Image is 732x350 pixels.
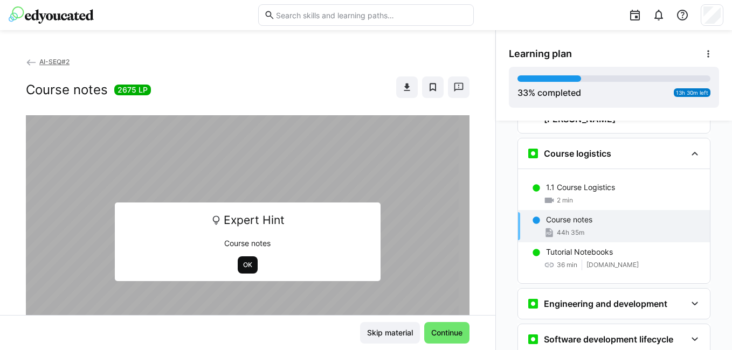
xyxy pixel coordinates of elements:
a: AI-SEQ#2 [26,58,70,66]
span: AI-SEQ#2 [39,58,70,66]
span: Learning plan [509,48,572,60]
h3: Course logistics [544,148,611,159]
span: 13h 30m left [676,89,708,96]
span: 2 min [557,196,573,205]
p: Course notes [122,238,374,249]
span: OK [242,261,253,269]
h2: Course notes [26,82,108,98]
span: 36 min [557,261,577,269]
h3: Software development lifecycle [544,334,673,345]
button: OK [238,256,258,274]
p: 1.1 Course Logistics [546,182,615,193]
h3: Engineering and development [544,298,667,309]
p: Course notes [546,214,592,225]
span: 44h 35m [557,228,584,237]
button: Continue [424,322,469,344]
span: 2675 LP [118,85,148,95]
div: % completed [517,86,581,99]
span: [DOMAIN_NAME] [586,261,639,269]
button: Skip material [360,322,420,344]
span: Continue [430,327,464,338]
span: Skip material [365,327,415,338]
span: Expert Hint [224,210,285,230]
span: 33 [517,87,528,98]
p: Tutorial Notebooks [546,247,613,257]
input: Search skills and learning paths… [275,10,468,20]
